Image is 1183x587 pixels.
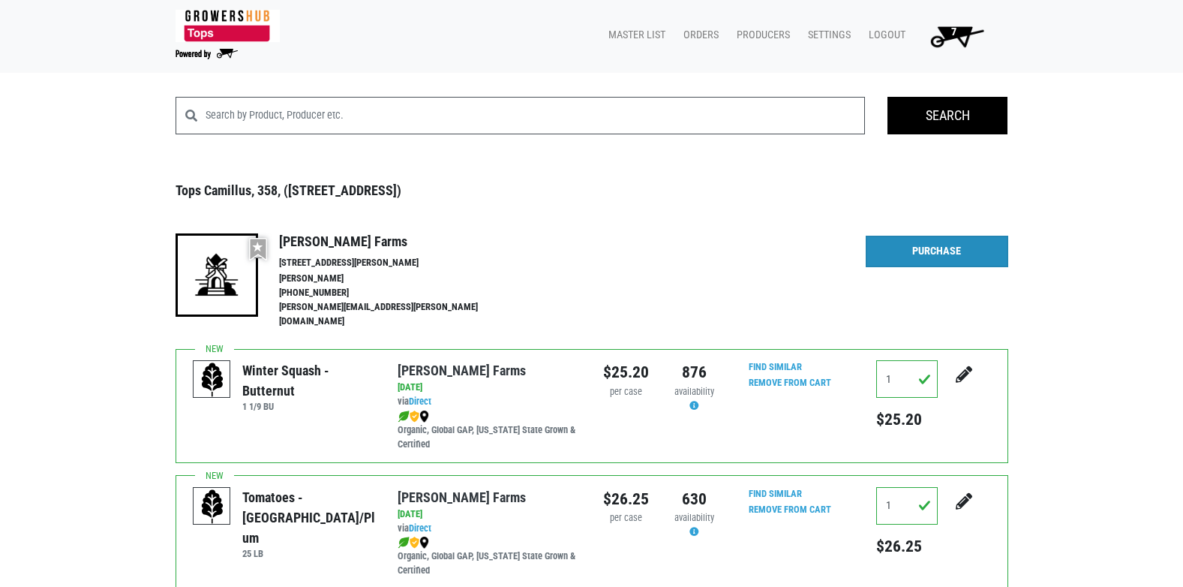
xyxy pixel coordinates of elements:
[194,361,231,399] img: placeholder-variety-43d6402dacf2d531de610a020419775a.svg
[951,26,956,38] span: 7
[176,49,238,59] img: Powered by Big Wheelbarrow
[398,409,580,452] div: Organic, Global GAP, [US_STATE] State Grown & Certified
[866,236,1008,267] a: Purchase
[176,182,1008,199] h3: Tops Camillus, 358, ([STREET_ADDRESS])
[176,233,258,316] img: 19-7441ae2ccb79c876ff41c34f3bd0da69.png
[410,537,419,549] img: safety-e55c860ca8c00a9c171001a62a92dabd.png
[876,410,938,429] h5: $25.20
[603,385,649,399] div: per case
[674,386,714,397] span: availability
[279,286,510,300] li: [PHONE_NUMBER]
[242,548,375,559] h6: 25 LB
[671,360,717,384] div: 876
[398,363,526,378] a: [PERSON_NAME] Farms
[409,396,431,407] a: Direct
[279,256,510,270] li: [STREET_ADDRESS][PERSON_NAME]
[398,522,580,536] div: via
[876,360,938,398] input: Qty
[176,10,280,42] img: 279edf242af8f9d49a69d9d2afa010fb.png
[398,489,526,505] a: [PERSON_NAME] Farms
[740,375,840,392] input: Remove From Cart
[911,21,996,51] a: 7
[279,233,510,250] h4: [PERSON_NAME] Farms
[603,511,649,525] div: per case
[725,21,796,50] a: Producers
[796,21,857,50] a: Settings
[876,487,938,525] input: Qty
[206,97,866,134] input: Search by Product, Producer etc.
[409,522,431,534] a: Direct
[279,272,510,286] li: [PERSON_NAME]
[419,411,429,423] img: map_marker-0e94453035b3232a4d21701695807de9.png
[749,361,802,372] a: Find Similar
[398,537,410,549] img: leaf-e5c59151409436ccce96b2ca1b28e03c.png
[242,401,375,412] h6: 1 1/9 BU
[740,501,840,519] input: Remove From Cart
[242,360,375,401] div: Winter Squash - Butternut
[671,487,717,511] div: 630
[674,512,714,523] span: availability
[398,411,410,423] img: leaf-e5c59151409436ccce96b2ca1b28e03c.png
[671,21,725,50] a: Orders
[923,21,990,51] img: Cart
[857,21,911,50] a: Logout
[749,488,802,499] a: Find Similar
[603,360,649,384] div: $25.20
[410,411,419,423] img: safety-e55c860ca8c00a9c171001a62a92dabd.png
[887,97,1007,134] input: Search
[398,381,580,395] div: [DATE]
[876,537,938,556] h5: $26.25
[603,487,649,511] div: $26.25
[279,300,510,329] li: [PERSON_NAME][EMAIL_ADDRESS][PERSON_NAME][DOMAIN_NAME]
[398,507,580,522] div: [DATE]
[194,488,231,525] img: placeholder-variety-43d6402dacf2d531de610a020419775a.svg
[398,535,580,578] div: Organic, Global GAP, [US_STATE] State Grown & Certified
[596,21,671,50] a: Master List
[419,537,429,549] img: map_marker-0e94453035b3232a4d21701695807de9.png
[242,487,375,548] div: Tomatoes - [GEOGRAPHIC_DATA]/Plum
[398,395,580,409] div: via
